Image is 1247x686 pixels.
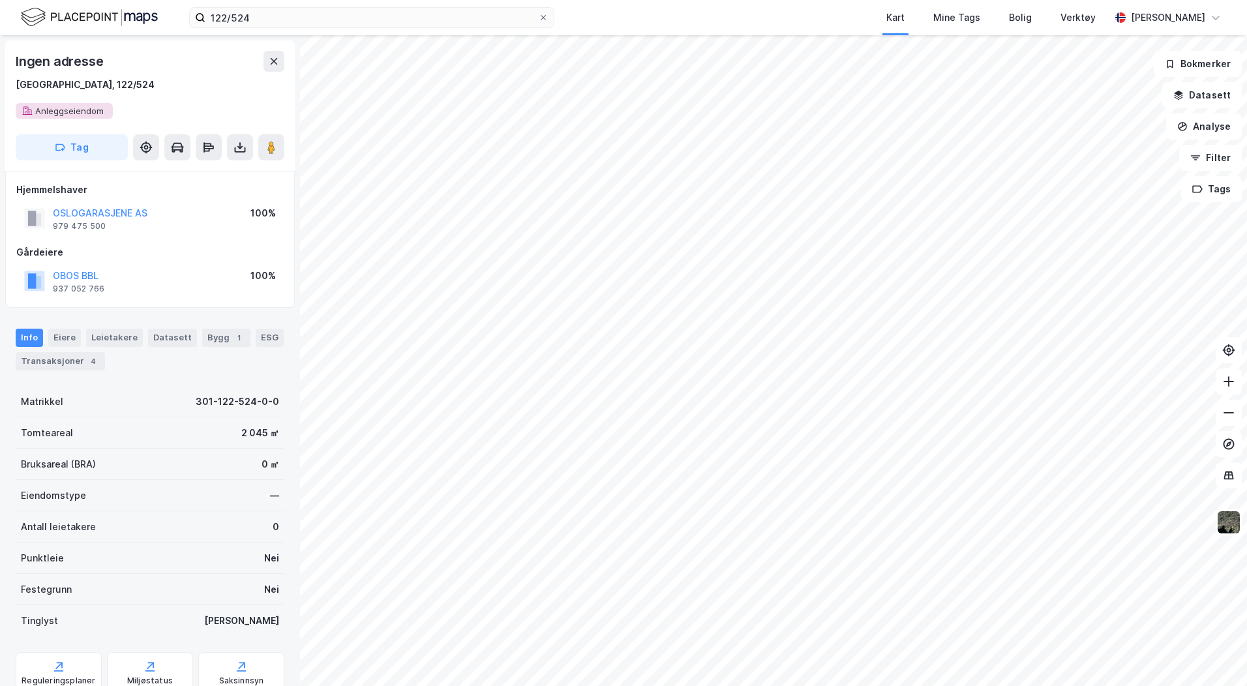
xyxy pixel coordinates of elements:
div: Matrikkel [21,394,63,410]
div: Kart [886,10,905,25]
button: Bokmerker [1154,51,1242,77]
div: Saksinnsyn [219,676,264,686]
img: logo.f888ab2527a4732fd821a326f86c7f29.svg [21,6,158,29]
div: 1 [232,331,245,344]
div: 2 045 ㎡ [241,425,279,441]
div: Mine Tags [933,10,980,25]
div: Antall leietakere [21,519,96,535]
div: 0 ㎡ [262,456,279,472]
button: Analyse [1166,113,1242,140]
div: Kontrollprogram for chat [1182,623,1247,686]
button: Tags [1181,176,1242,202]
div: 100% [250,205,276,221]
div: Datasett [148,329,197,347]
div: Transaksjoner [16,352,105,370]
div: Punktleie [21,550,64,566]
div: Ingen adresse [16,51,106,72]
div: 301-122-524-0-0 [196,394,279,410]
div: Bruksareal (BRA) [21,456,96,472]
div: Reguleringsplaner [22,676,95,686]
button: Filter [1179,145,1242,171]
div: Bolig [1009,10,1032,25]
div: 4 [87,355,100,368]
div: Nei [264,550,279,566]
div: Bygg [202,329,250,347]
div: Eiere [48,329,81,347]
div: Tomteareal [21,425,73,441]
div: Festegrunn [21,582,72,597]
div: Verktøy [1060,10,1096,25]
div: Miljøstatus [127,676,173,686]
input: Søk på adresse, matrikkel, gårdeiere, leietakere eller personer [205,8,538,27]
div: Info [16,329,43,347]
div: Gårdeiere [16,245,284,260]
div: Eiendomstype [21,488,86,503]
div: [PERSON_NAME] [204,613,279,629]
div: Leietakere [86,329,143,347]
div: Hjemmelshaver [16,182,284,198]
div: — [270,488,279,503]
div: 979 475 500 [53,221,106,231]
div: 100% [250,268,276,284]
button: Tag [16,134,128,160]
div: Nei [264,582,279,597]
div: ESG [256,329,284,347]
div: 0 [273,519,279,535]
div: Tinglyst [21,613,58,629]
div: 937 052 766 [53,284,104,294]
iframe: Chat Widget [1182,623,1247,686]
div: [GEOGRAPHIC_DATA], 122/524 [16,77,155,93]
button: Datasett [1162,82,1242,108]
img: 9k= [1216,510,1241,535]
div: [PERSON_NAME] [1131,10,1205,25]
